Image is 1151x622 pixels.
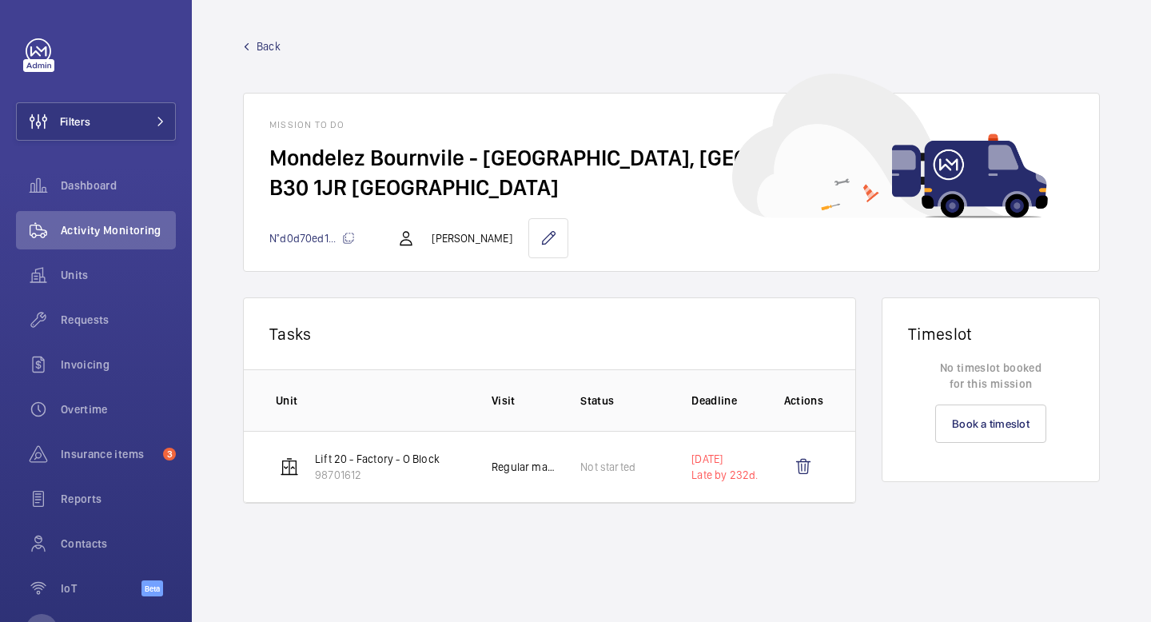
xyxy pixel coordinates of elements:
[61,222,176,238] span: Activity Monitoring
[61,401,176,417] span: Overtime
[61,177,176,193] span: Dashboard
[492,459,555,475] p: Regular maintenance
[61,267,176,283] span: Units
[691,451,758,467] p: [DATE]
[432,230,512,246] p: [PERSON_NAME]
[580,459,635,475] p: Not started
[61,357,176,373] span: Invoicing
[492,393,555,409] p: Visit
[269,324,830,344] p: Tasks
[580,393,666,409] p: Status
[61,446,157,462] span: Insurance items
[935,405,1046,443] a: Book a timeslot
[269,143,1073,173] h2: Mondelez Bournvile - [GEOGRAPHIC_DATA], [GEOGRAPHIC_DATA]
[257,38,281,54] span: Back
[315,451,440,467] p: Lift 20 - Factory - O Block
[16,102,176,141] button: Filters
[269,232,355,245] span: N°d0d70ed1...
[908,324,1073,344] h1: Timeslot
[276,393,466,409] p: Unit
[784,393,823,409] p: Actions
[691,393,758,409] p: Deadline
[163,448,176,461] span: 3
[269,173,1073,202] h2: B30 1JR [GEOGRAPHIC_DATA]
[691,467,758,483] p: Late by 232d.
[315,467,440,483] p: 98701612
[280,457,299,476] img: elevator.svg
[61,312,176,328] span: Requests
[61,536,176,552] span: Contacts
[61,491,176,507] span: Reports
[61,580,141,596] span: IoT
[732,74,1048,218] img: car delivery
[60,114,90,130] span: Filters
[269,119,1073,130] h1: Mission to do
[908,360,1073,392] p: No timeslot booked for this mission
[141,580,163,596] span: Beta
